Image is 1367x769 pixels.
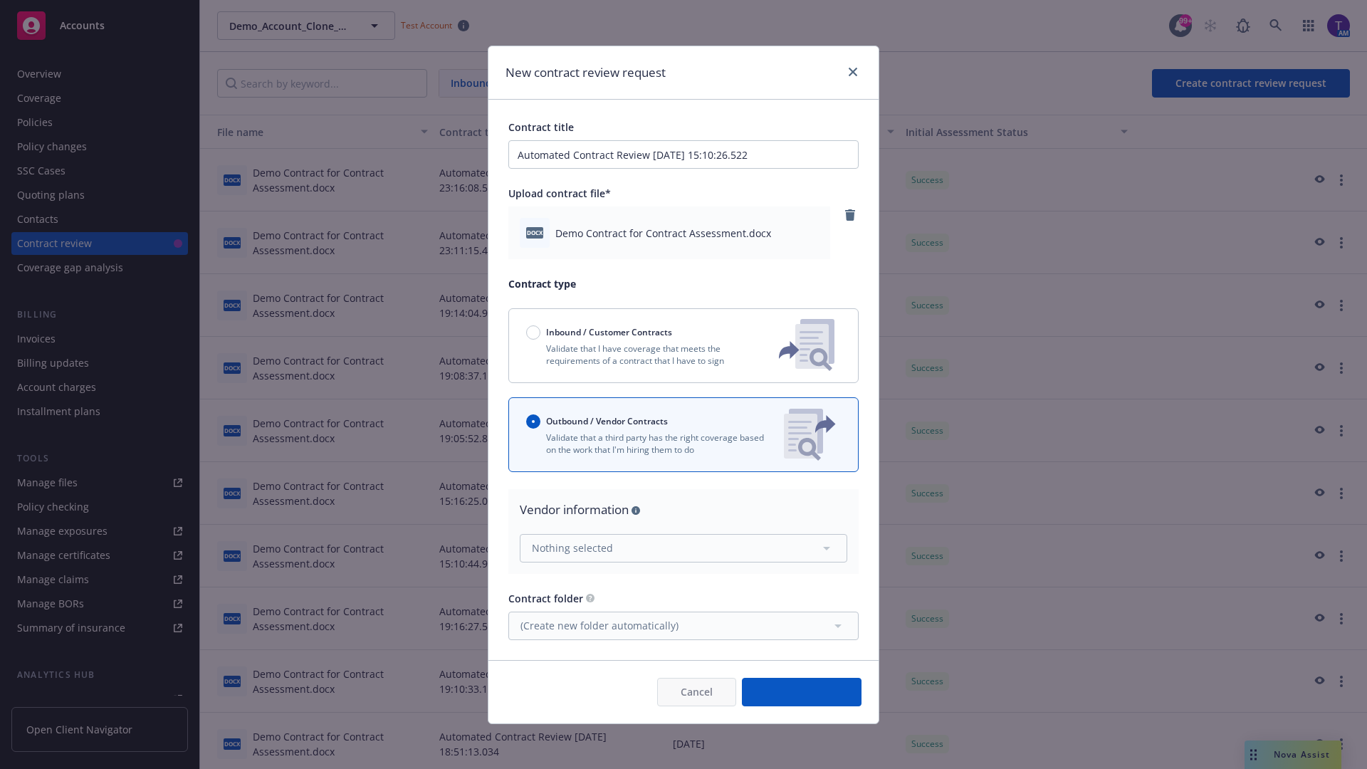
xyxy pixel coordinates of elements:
a: remove [842,206,859,224]
button: Nothing selected [520,534,847,563]
p: Contract type [508,276,859,291]
span: Contract folder [508,592,583,605]
div: Vendor information [520,501,847,519]
button: Create request [742,678,861,706]
span: Inbound / Customer Contracts [546,326,672,338]
span: Outbound / Vendor Contracts [546,415,668,427]
a: close [844,63,861,80]
p: Validate that a third party has the right coverage based on the work that I'm hiring them to do [526,431,772,456]
span: docx [526,227,543,238]
button: Cancel [657,678,736,706]
span: Nothing selected [532,540,613,555]
span: Create request [765,685,838,699]
button: Outbound / Vendor ContractsValidate that a third party has the right coverage based on the work t... [508,397,859,472]
span: Cancel [681,685,713,699]
input: Outbound / Vendor Contracts [526,414,540,429]
span: Demo Contract for Contract Assessment.docx [555,226,771,241]
span: Contract title [508,120,574,134]
input: Inbound / Customer Contracts [526,325,540,340]
button: (Create new folder automatically) [508,612,859,640]
span: Upload contract file* [508,187,611,200]
span: (Create new folder automatically) [520,618,679,633]
p: Validate that I have coverage that meets the requirements of a contract that I have to sign [526,342,755,367]
input: Enter a title for this contract [508,140,859,169]
h1: New contract review request [506,63,666,82]
button: Inbound / Customer ContractsValidate that I have coverage that meets the requirements of a contra... [508,308,859,383]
